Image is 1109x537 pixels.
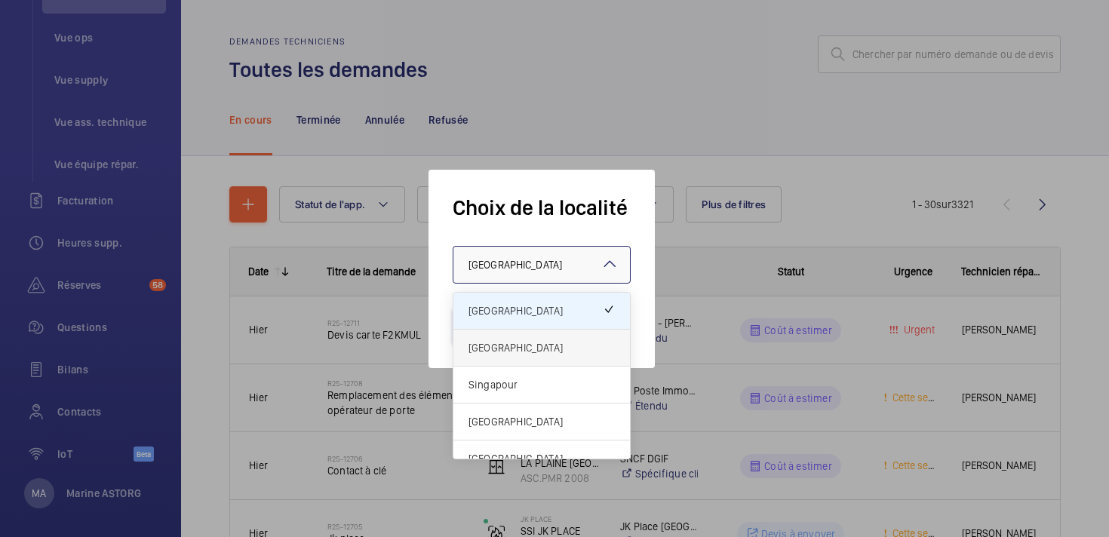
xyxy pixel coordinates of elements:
span: Singapour [468,377,615,392]
span: [GEOGRAPHIC_DATA] [468,259,562,271]
span: [GEOGRAPHIC_DATA] [468,340,615,355]
span: [GEOGRAPHIC_DATA] [468,451,615,466]
span: [GEOGRAPHIC_DATA] [468,303,603,318]
ng-dropdown-panel: Options list [453,292,631,459]
span: [GEOGRAPHIC_DATA] [468,414,615,429]
h1: Choix de la localité [453,194,631,222]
